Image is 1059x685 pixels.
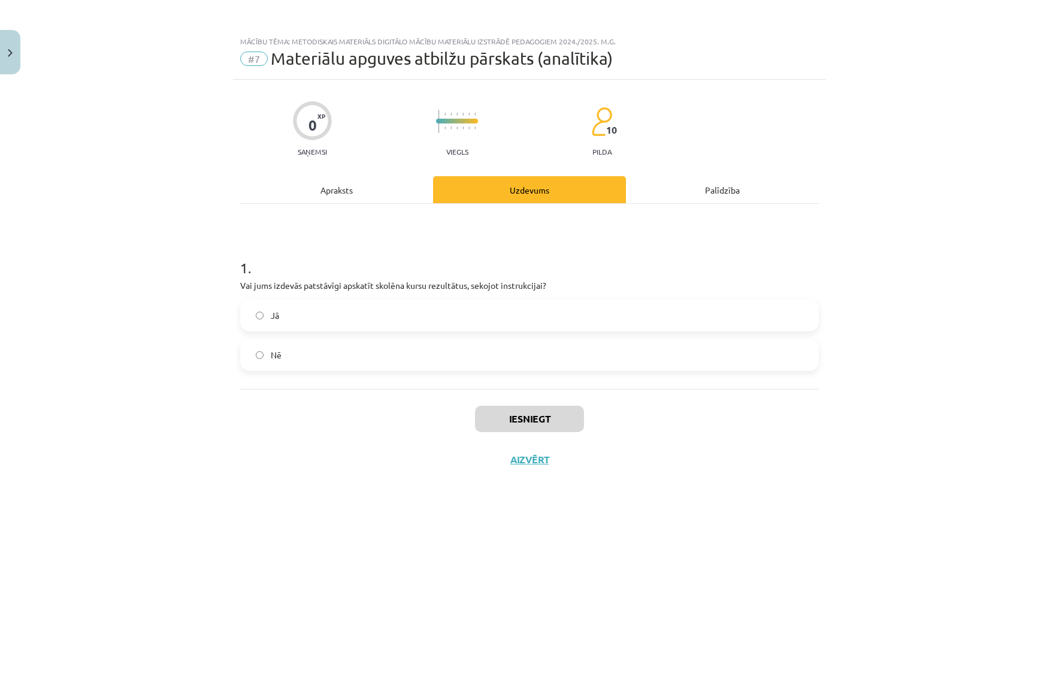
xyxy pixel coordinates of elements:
span: Materiālu apguves atbilžu pārskats (analītika) [271,49,613,68]
img: icon-short-line-57e1e144782c952c97e751825c79c345078a6d821885a25fce030b3d8c18986b.svg [468,113,470,116]
div: 0 [308,117,317,134]
img: icon-short-line-57e1e144782c952c97e751825c79c345078a6d821885a25fce030b3d8c18986b.svg [474,113,476,116]
p: Saņemsi [293,147,332,156]
img: icon-short-line-57e1e144782c952c97e751825c79c345078a6d821885a25fce030b3d8c18986b.svg [444,126,446,129]
p: pilda [592,147,612,156]
input: Nē [256,351,264,359]
img: icon-close-lesson-0947bae3869378f0d4975bcd49f059093ad1ed9edebbc8119c70593378902aed.svg [8,49,13,57]
p: Viegls [446,147,468,156]
img: icon-short-line-57e1e144782c952c97e751825c79c345078a6d821885a25fce030b3d8c18986b.svg [462,113,464,116]
img: students-c634bb4e5e11cddfef0936a35e636f08e4e9abd3cc4e673bd6f9a4125e45ecb1.svg [591,107,612,137]
img: icon-short-line-57e1e144782c952c97e751825c79c345078a6d821885a25fce030b3d8c18986b.svg [444,113,446,116]
img: icon-long-line-d9ea69661e0d244f92f715978eff75569469978d946b2353a9bb055b3ed8787d.svg [438,110,440,133]
div: Apraksts [240,176,433,203]
img: icon-short-line-57e1e144782c952c97e751825c79c345078a6d821885a25fce030b3d8c18986b.svg [456,113,458,116]
img: icon-short-line-57e1e144782c952c97e751825c79c345078a6d821885a25fce030b3d8c18986b.svg [450,126,452,129]
span: #7 [240,52,268,66]
span: XP [317,113,325,119]
img: icon-short-line-57e1e144782c952c97e751825c79c345078a6d821885a25fce030b3d8c18986b.svg [456,126,458,129]
div: Mācību tēma: Metodiskais materiāls digitālo mācību materiālu izstrādē pedagogiem 2024./2025. m.g. [240,37,819,46]
span: Jā [271,309,279,322]
img: icon-short-line-57e1e144782c952c97e751825c79c345078a6d821885a25fce030b3d8c18986b.svg [474,126,476,129]
h1: 1 . [240,239,819,276]
span: 10 [606,125,617,135]
button: Aizvērt [507,454,552,466]
input: Jā [256,312,264,319]
button: Iesniegt [475,406,584,432]
img: icon-short-line-57e1e144782c952c97e751825c79c345078a6d821885a25fce030b3d8c18986b.svg [450,113,452,116]
img: icon-short-line-57e1e144782c952c97e751825c79c345078a6d821885a25fce030b3d8c18986b.svg [468,126,470,129]
div: Uzdevums [433,176,626,203]
img: icon-short-line-57e1e144782c952c97e751825c79c345078a6d821885a25fce030b3d8c18986b.svg [462,126,464,129]
p: Vai jums izdevās patstāvīgi apskatīt skolēna kursu rezultātus, sekojot instrukcijai? [240,279,819,292]
div: Palīdzība [626,176,819,203]
span: Nē [271,349,282,361]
